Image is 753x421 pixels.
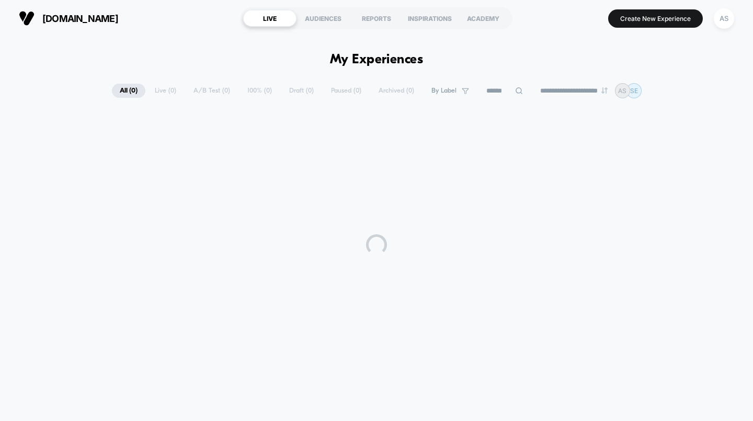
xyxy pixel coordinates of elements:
p: SE [630,87,638,95]
div: REPORTS [350,10,403,27]
img: Visually logo [19,10,35,26]
div: ACADEMY [457,10,510,27]
span: All ( 0 ) [112,84,145,98]
div: AUDIENCES [296,10,350,27]
div: AS [714,8,734,29]
div: LIVE [243,10,296,27]
button: [DOMAIN_NAME] [16,10,121,27]
button: AS [711,8,737,29]
button: Create New Experience [608,9,703,28]
p: AS [618,87,626,95]
div: INSPIRATIONS [403,10,457,27]
img: end [601,87,608,94]
span: [DOMAIN_NAME] [42,13,118,24]
h1: My Experiences [330,52,424,67]
span: By Label [431,87,457,95]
